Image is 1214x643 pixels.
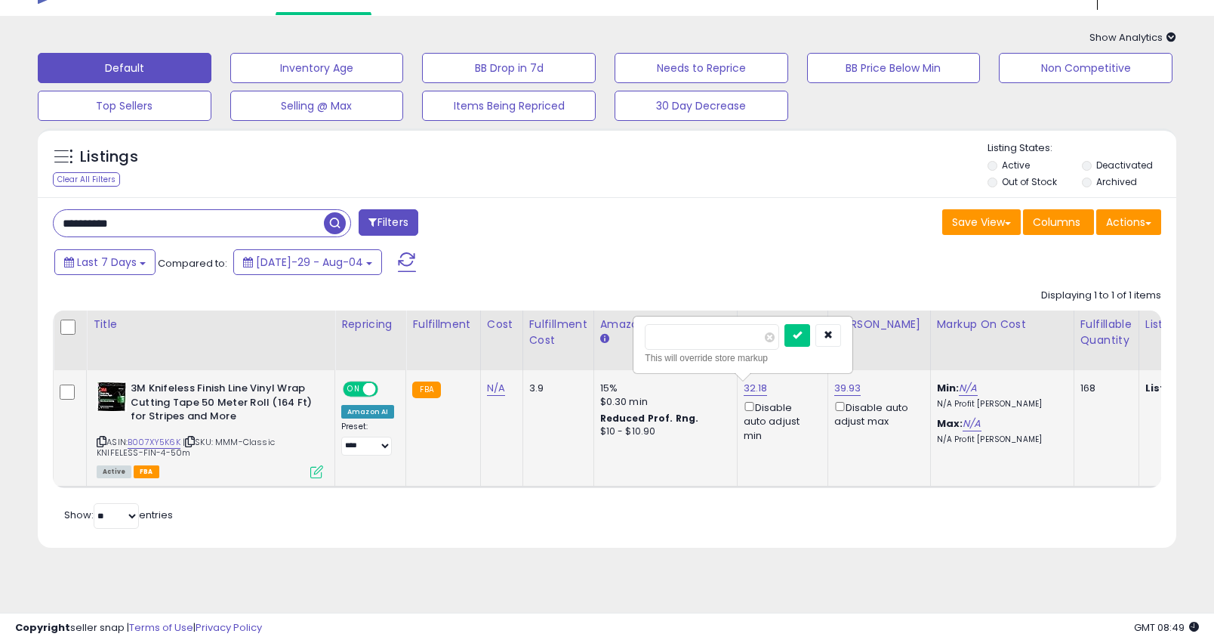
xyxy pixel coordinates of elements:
[412,382,440,398] small: FBA
[1041,289,1161,303] div: Displaying 1 to 1 of 1 items
[1145,381,1214,395] b: Listed Price:
[487,317,516,332] div: Cost
[615,91,788,121] button: 30 Day Decrease
[38,91,211,121] button: Top Sellers
[97,465,131,478] span: All listings currently available for purchase on Amazon
[1096,159,1153,172] label: Deactivated
[1134,620,1199,635] span: 2025-08-13 08:49 GMT
[1089,30,1176,45] span: Show Analytics
[15,620,70,635] strong: Copyright
[744,381,768,396] a: 32.18
[1080,317,1132,348] div: Fulfillable Quantity
[1096,209,1161,235] button: Actions
[937,317,1068,332] div: Markup on Cost
[80,147,138,168] h5: Listings
[937,434,1062,445] p: N/A Profit [PERSON_NAME]
[834,381,861,396] a: 39.93
[344,383,363,396] span: ON
[97,382,323,477] div: ASIN:
[942,209,1021,235] button: Save View
[38,53,211,83] button: Default
[600,382,726,395] div: 15%
[53,172,120,187] div: Clear All Filters
[1096,175,1137,188] label: Archived
[1002,175,1057,188] label: Out of Stock
[645,351,841,366] div: This will override store markup
[158,256,227,270] span: Compared to:
[412,317,473,332] div: Fulfillment
[422,91,596,121] button: Items Being Repriced
[77,255,137,270] span: Last 7 Days
[930,311,1074,370] th: The percentage added to the cost of goods (COGS) that forms the calculator for Min & Max prices.
[256,255,363,270] span: [DATE]-29 - Aug-04
[64,508,173,522] span: Show: entries
[129,620,193,635] a: Terms of Use
[600,332,609,346] small: Amazon Fees.
[807,53,981,83] button: BB Price Below Min
[1033,215,1080,230] span: Columns
[341,317,399,332] div: Repricing
[134,465,159,478] span: FBA
[93,317,328,332] div: Title
[131,382,314,428] b: 3M Knifeless Finish Line Vinyl Wrap Cutting Tape 50 Meter Roll (164 Ft) for Stripes and More
[615,53,788,83] button: Needs to Reprice
[1002,159,1030,172] label: Active
[744,399,816,443] div: Disable auto adjust min
[1023,209,1094,235] button: Columns
[834,399,919,428] div: Disable auto adjust max
[487,381,505,396] a: N/A
[15,621,262,635] div: seller snap | |
[600,317,731,332] div: Amazon Fees
[937,399,1062,410] p: N/A Profit [PERSON_NAME]
[529,317,587,348] div: Fulfillment Cost
[341,405,394,419] div: Amazon AI
[376,383,400,396] span: OFF
[97,382,127,412] img: 51Ik7zAHLXL._SL40_.jpg
[422,53,596,83] button: BB Drop in 7d
[1080,382,1127,395] div: 168
[600,412,699,425] b: Reduced Prof. Rng.
[54,249,156,275] button: Last 7 Days
[233,249,382,275] button: [DATE]-29 - Aug-04
[959,381,977,396] a: N/A
[341,422,394,456] div: Preset:
[600,425,726,438] div: $10 - $10.90
[600,395,726,409] div: $0.30 min
[937,381,960,395] b: Min:
[359,209,418,236] button: Filters
[230,91,404,121] button: Selling @ Max
[963,416,981,431] a: N/A
[988,141,1177,156] p: Listing States:
[834,317,924,332] div: [PERSON_NAME]
[529,382,582,395] div: 3.9
[230,53,404,83] button: Inventory Age
[128,436,180,449] a: B007XY5K6K
[999,53,1172,83] button: Non Competitive
[97,436,275,459] span: | SKU: MMM-Classic KNIFELESS-FIN-4-50m
[196,620,262,635] a: Privacy Policy
[937,416,963,431] b: Max:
